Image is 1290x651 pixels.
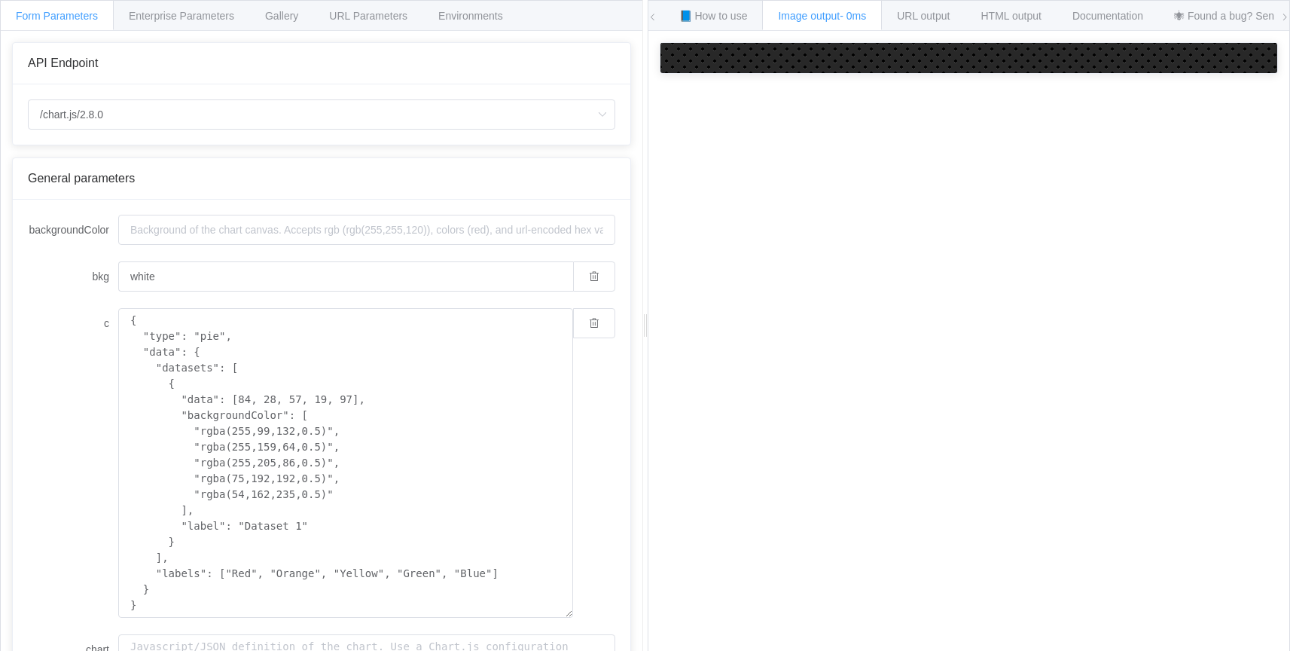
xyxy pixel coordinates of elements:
span: HTML output [980,10,1041,22]
span: Gallery [265,10,298,22]
span: URL output [897,10,950,22]
span: Form Parameters [16,10,98,22]
span: Enterprise Parameters [129,10,234,22]
span: URL Parameters [329,10,407,22]
span: General parameters [28,172,135,185]
span: API Endpoint [28,57,98,69]
span: Environments [438,10,503,22]
span: 📘 How to use [679,10,748,22]
input: Background of the chart canvas. Accepts rgb (rgb(255,255,120)), colors (red), and url-encoded hex... [118,215,615,245]
label: backgroundColor [28,215,118,245]
span: Documentation [1072,10,1143,22]
label: c [28,308,118,338]
input: Background of the chart canvas. Accepts rgb (rgb(255,255,120)), colors (red), and url-encoded hex... [118,261,573,292]
span: Image output [778,10,866,22]
span: - 0ms [840,10,866,22]
input: Select [28,99,615,130]
label: bkg [28,261,118,292]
